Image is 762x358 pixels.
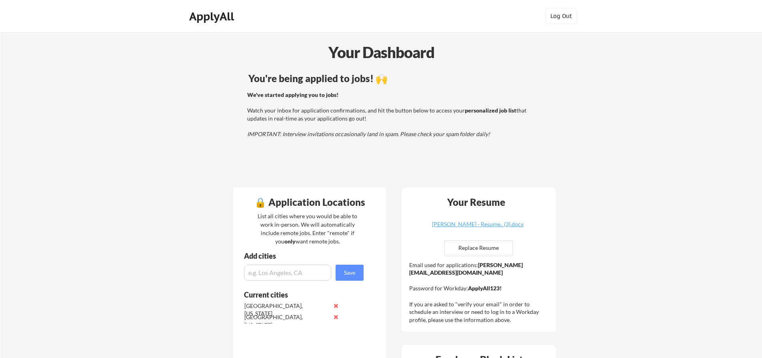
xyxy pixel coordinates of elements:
[252,212,362,245] div: List all cities where you would be able to work in-person. We will automatically include remote j...
[436,197,516,207] div: Your Resume
[430,221,525,227] div: [PERSON_NAME] - Resume.. (3).docx
[247,91,338,98] strong: We've started applying you to jobs!
[1,41,762,64] div: Your Dashboard
[244,252,366,259] div: Add cities
[244,265,331,281] input: e.g. Los Angeles, CA
[430,221,525,234] a: [PERSON_NAME] - Resume.. (3).docx
[235,197,384,207] div: 🔒 Application Locations
[244,302,329,318] div: [GEOGRAPHIC_DATA], [US_STATE]
[284,238,296,245] strong: only
[545,8,577,24] button: Log Out
[465,107,516,114] strong: personalized job list
[409,261,550,324] div: Email used for applications: Password for Workday: If you are asked to "verify your email" in ord...
[247,91,536,138] div: Watch your inbox for application confirmations, and hit the button below to access your that upda...
[244,313,329,329] div: [GEOGRAPHIC_DATA], [US_STATE]
[468,285,502,292] strong: ApplyAll123!
[244,291,355,298] div: Current cities
[248,74,537,83] div: You're being applied to jobs! 🙌
[247,131,490,137] em: IMPORTANT: Interview invitations occasionally land in spam. Please check your spam folder daily!
[189,10,236,23] div: ApplyAll
[336,265,364,281] button: Save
